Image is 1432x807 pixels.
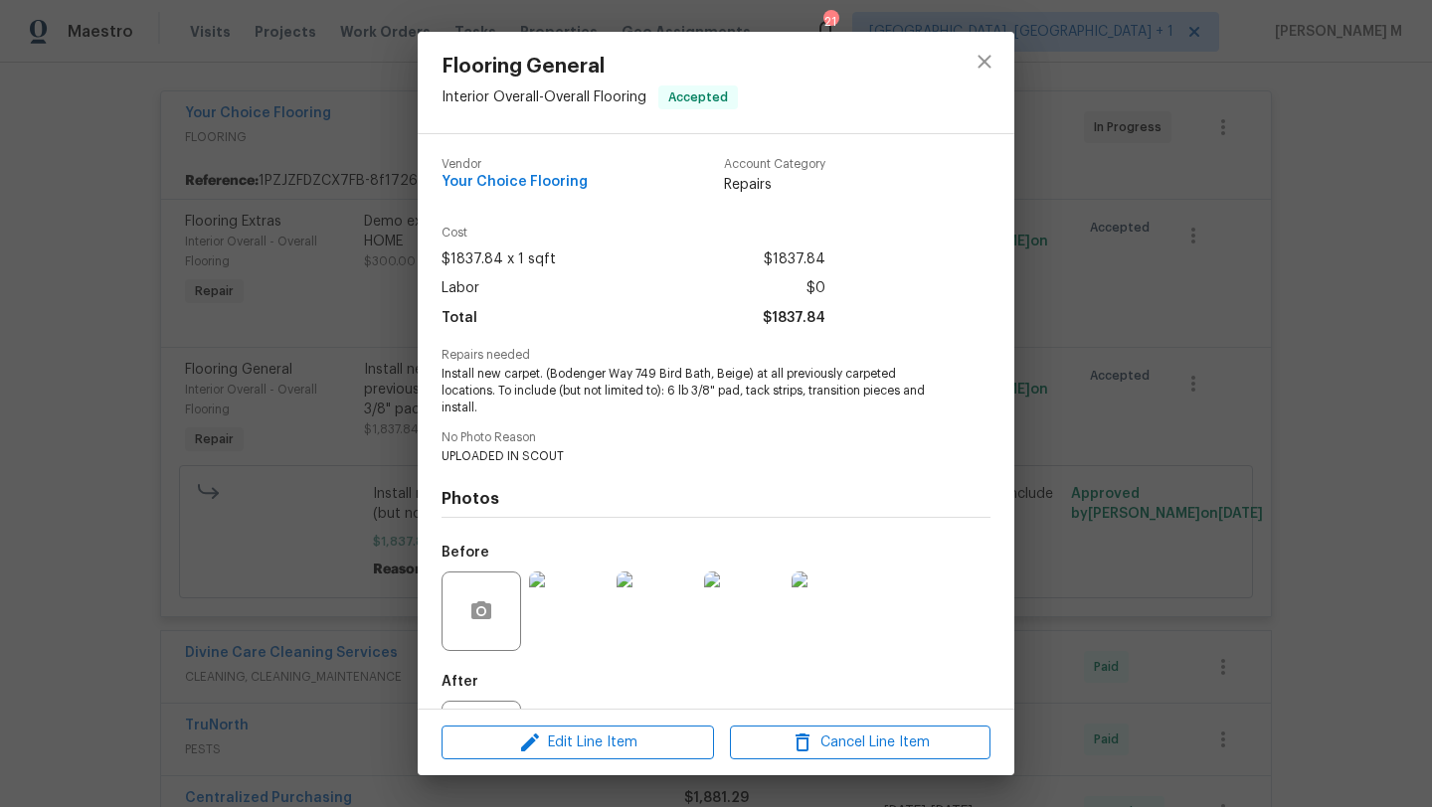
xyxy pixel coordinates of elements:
[724,158,825,171] span: Account Category
[442,431,990,444] span: No Photo Reason
[442,546,489,560] h5: Before
[724,175,825,195] span: Repairs
[806,274,825,303] span: $0
[764,245,825,274] span: $1837.84
[823,12,837,32] div: 21
[442,90,646,104] span: Interior Overall - Overall Flooring
[442,227,825,240] span: Cost
[442,245,556,274] span: $1837.84 x 1 sqft
[660,87,736,107] span: Accepted
[442,366,936,415] span: Install new carpet. (Bodenger Way 749 Bird Bath, Beige) at all previously carpeted locations. To ...
[442,349,990,362] span: Repairs needed
[763,304,825,333] span: $1837.84
[730,726,990,760] button: Cancel Line Item
[736,730,984,755] span: Cancel Line Item
[442,56,738,78] span: Flooring General
[447,730,708,755] span: Edit Line Item
[442,448,936,465] span: UPLOADED IN SCOUT
[442,675,478,689] h5: After
[442,304,477,333] span: Total
[442,489,990,509] h4: Photos
[442,175,588,190] span: Your Choice Flooring
[961,38,1008,85] button: close
[442,274,479,303] span: Labor
[442,726,714,760] button: Edit Line Item
[442,158,588,171] span: Vendor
